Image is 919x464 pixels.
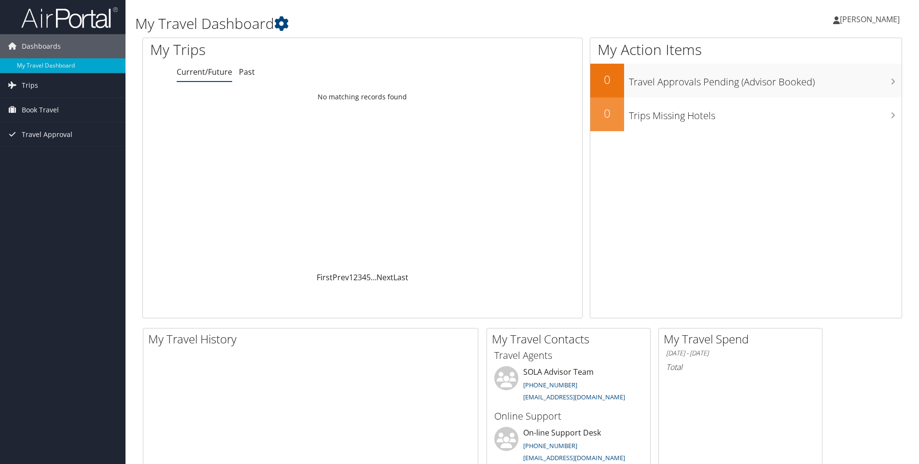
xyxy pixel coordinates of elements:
a: [PHONE_NUMBER] [523,441,577,450]
h6: [DATE] - [DATE] [666,349,815,358]
h2: 0 [590,105,624,122]
span: … [371,272,376,283]
h3: Travel Agents [494,349,643,362]
a: [PERSON_NAME] [833,5,909,34]
a: 5 [366,272,371,283]
a: 3 [358,272,362,283]
a: Prev [333,272,349,283]
h2: 0 [590,71,624,88]
a: Current/Future [177,67,232,77]
span: Dashboards [22,34,61,58]
a: [EMAIL_ADDRESS][DOMAIN_NAME] [523,393,625,401]
td: No matching records found [143,88,582,106]
h2: My Travel Spend [664,331,822,347]
h1: My Trips [150,40,392,60]
a: First [317,272,333,283]
h3: Trips Missing Hotels [629,104,902,123]
h2: My Travel History [148,331,478,347]
span: Trips [22,73,38,97]
a: Next [376,272,393,283]
a: 1 [349,272,353,283]
span: [PERSON_NAME] [840,14,900,25]
a: [EMAIL_ADDRESS][DOMAIN_NAME] [523,453,625,462]
a: Last [393,272,408,283]
a: [PHONE_NUMBER] [523,381,577,389]
a: 0Trips Missing Hotels [590,97,902,131]
h3: Online Support [494,409,643,423]
a: 4 [362,272,366,283]
h1: My Travel Dashboard [135,14,651,34]
span: Book Travel [22,98,59,122]
img: airportal-logo.png [21,6,118,29]
h1: My Action Items [590,40,902,60]
a: 2 [353,272,358,283]
h6: Total [666,362,815,372]
a: Past [239,67,255,77]
h2: My Travel Contacts [492,331,650,347]
li: SOLA Advisor Team [489,366,648,406]
h3: Travel Approvals Pending (Advisor Booked) [629,70,902,89]
span: Travel Approval [22,123,72,147]
a: 0Travel Approvals Pending (Advisor Booked) [590,64,902,97]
